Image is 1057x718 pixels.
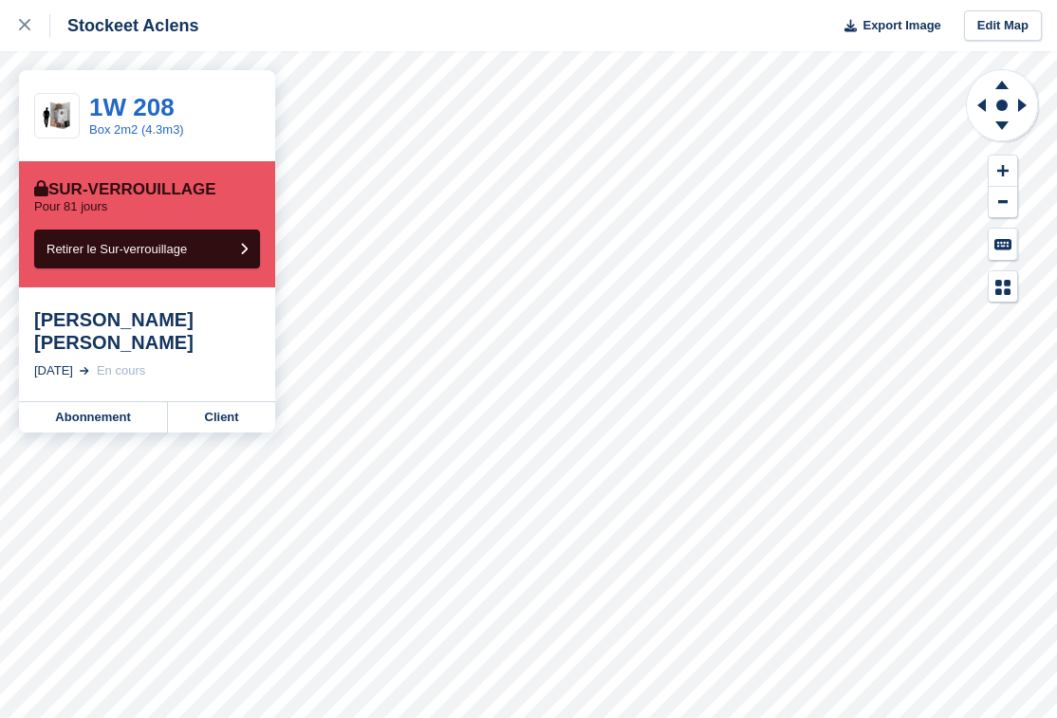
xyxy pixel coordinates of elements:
img: arrow-right-light-icn-cde0832a797a2874e46488d9cf13f60e5c3a73dbe684e267c42b8395dfbc2abf.svg [80,367,89,375]
button: Export Image [833,10,941,42]
div: [PERSON_NAME] [PERSON_NAME] [34,308,260,354]
a: Box 2m2 (4.3m3) [89,122,184,137]
button: Map Legend [989,271,1017,303]
a: Abonnement [19,402,168,433]
button: Keyboard Shortcuts [989,229,1017,260]
button: Zoom In [989,156,1017,187]
a: 1W 208 [89,93,175,121]
button: Zoom Out [989,187,1017,218]
span: Retirer le Sur-verrouillage [46,242,187,256]
div: Sur-verrouillage [34,180,216,199]
div: [DATE] [34,361,73,380]
div: En cours [97,361,145,380]
a: Edit Map [964,10,1042,42]
p: Pour 81 jours [34,199,107,214]
button: Retirer le Sur-verrouillage [34,230,260,268]
img: 20-sqft-unit%202023-11-07%2015_54_33.jpg [35,100,79,133]
span: Export Image [862,16,940,35]
a: Client [168,402,275,433]
div: Stockeet Aclens [50,14,198,37]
